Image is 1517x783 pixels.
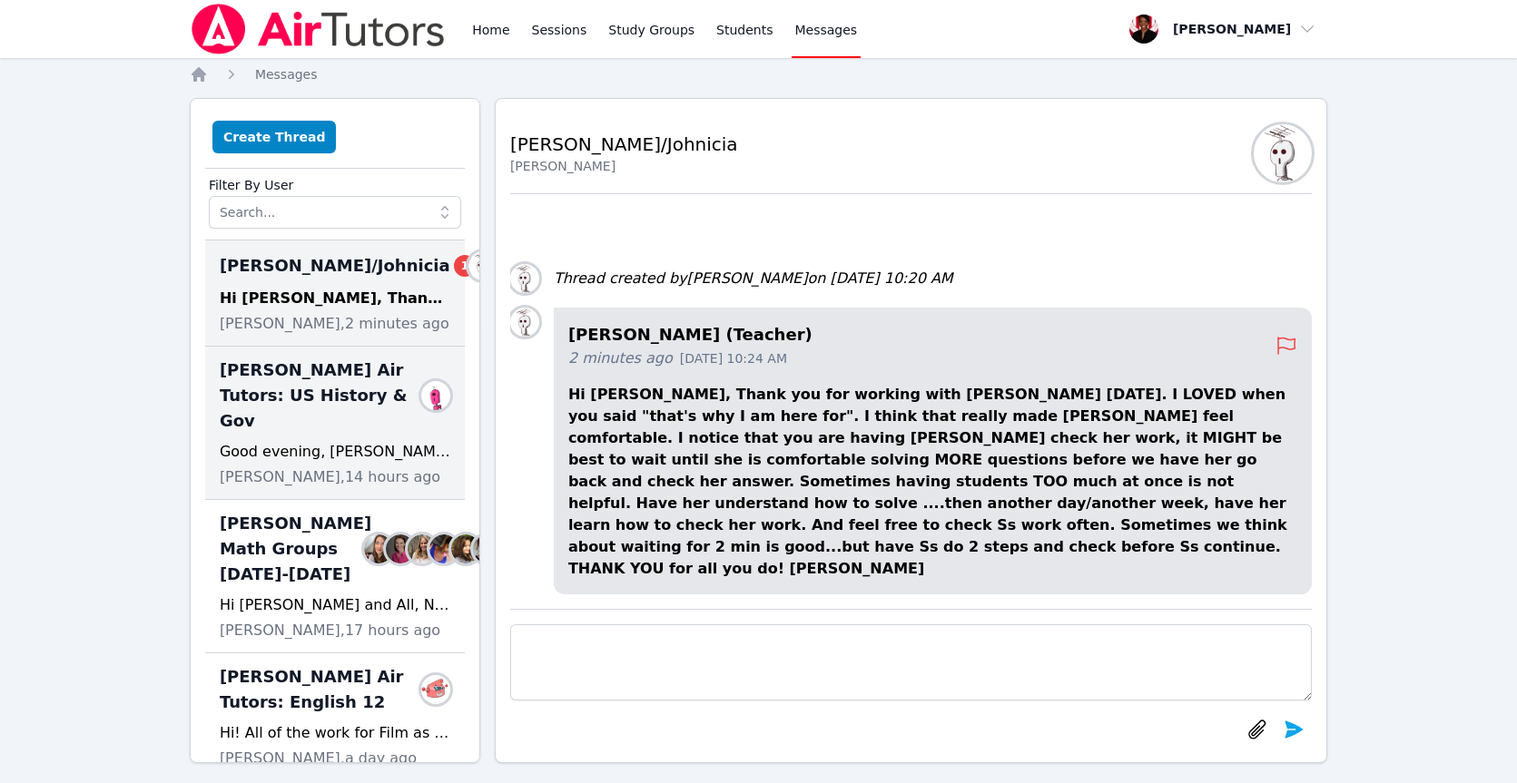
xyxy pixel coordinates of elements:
[212,121,337,153] button: Create Thread
[220,664,429,715] span: [PERSON_NAME] Air Tutors: English 12
[190,65,1327,83] nav: Breadcrumb
[408,534,437,563] img: Sandra Davis
[680,349,787,367] span: [DATE] 10:24 AM
[473,534,502,563] img: Michelle Dalton
[220,441,450,463] div: Good evening, [PERSON_NAME] was provided a textbook and atlas as well as materials for the first ...
[220,357,429,434] span: [PERSON_NAME] Air Tutors: US History & Gov
[209,169,461,196] label: Filter By User
[386,534,415,563] img: Rebecca Miller
[568,347,673,369] span: 2 minutes ago
[220,594,450,616] div: Hi [PERSON_NAME] and All, No extra packet like previous year. I am going to do my BEST to make th...
[220,466,440,488] span: [PERSON_NAME], 14 hours ago
[220,288,450,309] div: Hi [PERSON_NAME], Thank you for working with [PERSON_NAME] [DATE]. I LOVED when you said "that's ...
[220,511,371,587] span: [PERSON_NAME] Math Groups [DATE]-[DATE]
[205,347,465,500] div: [PERSON_NAME] Air Tutors: US History & GovLaurie GutheilGood evening, [PERSON_NAME] was provided ...
[554,268,953,289] div: Thread created by [PERSON_NAME] on [DATE] 10:20 AM
[510,132,738,157] h2: [PERSON_NAME]/Johnicia
[421,675,450,704] img: Sarah Anderson
[220,620,440,641] span: [PERSON_NAME], 17 hours ago
[220,748,417,769] span: [PERSON_NAME], a day ago
[795,21,858,39] span: Messages
[429,534,458,563] img: Alexis Asiama
[209,196,461,229] input: Search...
[220,722,450,744] div: Hi! All of the work for Film as Literature/English 12 is on our Google Classroom, so [PERSON_NAME...
[510,308,539,337] img: Joyce Law
[510,264,539,293] img: Joyce Law
[220,313,449,335] span: [PERSON_NAME], 2 minutes ago
[468,251,497,280] img: Joyce Law
[421,381,450,410] img: Laurie Gutheil
[568,384,1297,580] p: Hi [PERSON_NAME], Thank you for working with [PERSON_NAME] [DATE]. I LOVED when you said "that's ...
[454,255,476,277] span: 1
[205,500,465,653] div: [PERSON_NAME] Math Groups [DATE]-[DATE]Sarah BenzingerRebecca MillerSandra DavisAlexis AsiamaDian...
[205,653,465,781] div: [PERSON_NAME] Air Tutors: English 12Sarah AndersonHi! All of the work for Film as Literature/Engl...
[255,65,318,83] a: Messages
[255,67,318,82] span: Messages
[451,534,480,563] img: Diana Carle
[220,253,476,279] span: [PERSON_NAME]/Johnicia
[1254,124,1312,182] img: Joyce Law
[364,534,393,563] img: Sarah Benzinger
[568,322,1276,347] h4: [PERSON_NAME] (Teacher)
[190,4,447,54] img: Air Tutors
[205,240,465,347] div: [PERSON_NAME]/Johnicia1Joyce LawHi [PERSON_NAME], Thank you for working with [PERSON_NAME] [DATE]...
[510,157,738,175] div: [PERSON_NAME]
